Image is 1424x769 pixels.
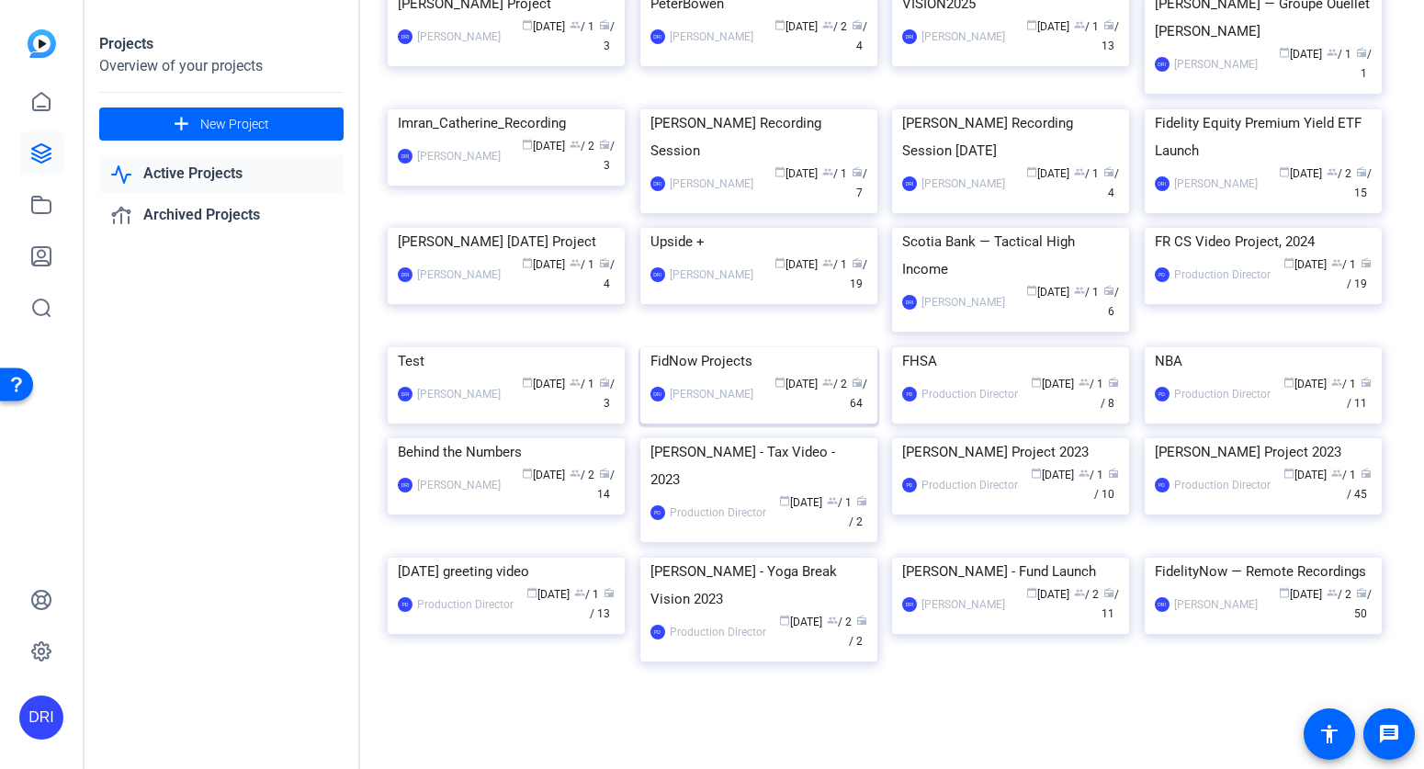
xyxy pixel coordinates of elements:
span: / 3 [599,378,615,410]
div: Production Director [921,385,1018,403]
span: calendar_today [526,587,537,598]
div: [PERSON_NAME] [670,266,753,284]
div: [PERSON_NAME] [DATE] Project [398,228,615,255]
span: / 1 [827,496,852,509]
span: / 8 [1101,378,1119,410]
span: / 2 [827,616,852,628]
div: [PERSON_NAME] [670,28,753,46]
div: Overview of your projects [99,55,344,77]
span: [DATE] [522,20,565,33]
div: PD [1155,478,1170,492]
span: / 2 [1074,588,1099,601]
span: / 1 [570,378,594,390]
span: group [1331,257,1342,268]
span: group [570,257,581,268]
div: [PERSON_NAME] [417,385,501,403]
span: / 1 [570,20,594,33]
span: / 2 [1327,588,1351,601]
span: radio [604,587,615,598]
span: radio [599,139,610,150]
div: Production Director [1174,476,1271,494]
span: / 6 [1103,286,1119,318]
span: / 1 [570,258,594,271]
div: DRI [1155,57,1170,72]
span: [DATE] [1026,588,1069,601]
div: [PERSON_NAME] [1174,55,1258,74]
div: DRI [650,29,665,44]
span: calendar_today [1283,468,1294,479]
span: / 3 [599,20,615,52]
span: / 4 [852,20,867,52]
span: group [1074,19,1085,30]
span: group [570,468,581,479]
span: group [1331,468,1342,479]
span: [DATE] [774,378,818,390]
div: [PERSON_NAME] [417,28,501,46]
span: New Project [200,115,269,134]
span: / 2 [849,496,867,528]
span: / 14 [597,469,615,501]
div: [PERSON_NAME] [417,147,501,165]
div: [PERSON_NAME] Project 2023 [1155,438,1372,466]
span: calendar_today [1026,19,1037,30]
span: calendar_today [779,495,790,506]
span: calendar_today [1026,587,1037,598]
span: calendar_today [1283,377,1294,388]
span: group [1074,166,1085,177]
div: PD [398,597,413,612]
div: FR CS Video Project, 2024 [1155,228,1372,255]
span: radio [599,19,610,30]
span: calendar_today [1279,47,1290,58]
span: radio [852,166,863,177]
div: DRI [398,387,413,401]
span: / 13 [590,588,615,620]
span: / 2 [849,616,867,648]
span: [DATE] [1026,286,1069,299]
span: radio [852,19,863,30]
span: [DATE] [774,167,818,180]
div: DRI [1155,176,1170,191]
div: Behind the Numbers [398,438,615,466]
span: radio [1361,257,1372,268]
span: / 1 [822,167,847,180]
div: DRI [19,695,63,740]
span: / 1 [1074,167,1099,180]
span: radio [856,495,867,506]
button: New Project [99,107,344,141]
span: group [574,587,585,598]
div: [PERSON_NAME] [417,476,501,494]
span: / 1 [1356,48,1372,80]
span: calendar_today [1026,166,1037,177]
div: Test [398,347,615,375]
span: [DATE] [1031,469,1074,481]
div: DRI [902,176,917,191]
div: PD [1155,387,1170,401]
mat-icon: message [1378,723,1400,745]
span: [DATE] [1279,167,1322,180]
div: DRI [650,387,665,401]
span: calendar_today [774,166,785,177]
div: [PERSON_NAME] [921,293,1005,311]
div: Production Director [670,503,766,522]
div: Scotia Bank — Tactical High Income [902,228,1119,283]
span: group [570,377,581,388]
div: PD [1155,267,1170,282]
span: calendar_today [1283,257,1294,268]
span: / 2 [822,378,847,390]
div: DRI [398,478,413,492]
span: group [1327,587,1338,598]
span: calendar_today [1031,377,1042,388]
div: [PERSON_NAME] Recording Session [650,109,867,164]
div: [DATE] greeting video [398,558,615,585]
div: DRI [902,295,917,310]
span: [DATE] [1283,378,1327,390]
span: / 4 [1103,167,1119,199]
span: / 1 [574,588,599,601]
div: PD [902,478,917,492]
span: radio [1361,468,1372,479]
span: / 11 [1102,588,1119,620]
div: Fidelity Equity Premium Yield ETF Launch [1155,109,1372,164]
a: Active Projects [99,155,344,193]
span: calendar_today [1279,587,1290,598]
div: [PERSON_NAME] [417,266,501,284]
